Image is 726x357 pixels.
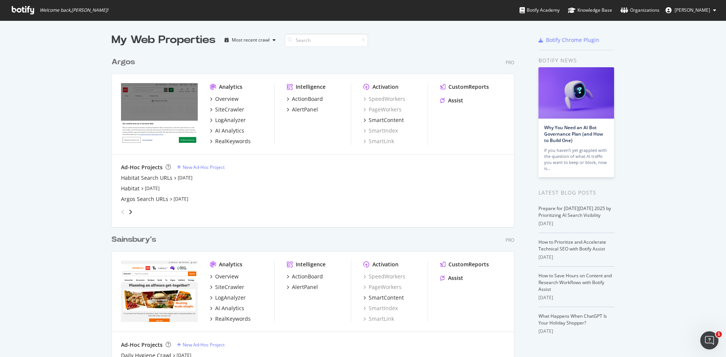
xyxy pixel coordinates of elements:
button: [PERSON_NAME] [659,4,722,16]
a: How to Save Hours on Content and Research Workflows with Botify Assist [538,272,612,292]
div: AlertPanel [292,283,318,291]
img: Why You Need an AI Bot Governance Plan (and How to Build One) [538,67,614,119]
a: [DATE] [174,196,188,202]
div: Assist [448,274,463,282]
div: Overview [215,273,239,280]
div: Intelligence [296,261,326,268]
div: Latest Blog Posts [538,189,614,197]
img: www.argos.co.uk [121,83,198,144]
a: SmartIndex [363,127,398,134]
div: AI Analytics [215,127,244,134]
a: Botify Chrome Plugin [538,36,599,44]
a: SpeedWorkers [363,95,405,103]
div: Pro [506,59,514,66]
div: New Ad-Hoc Project [183,164,225,170]
div: RealKeywords [215,315,251,323]
div: Ad-Hoc Projects [121,341,163,349]
div: Analytics [219,261,242,268]
div: Sainsbury's [112,234,156,245]
div: CustomReports [448,261,489,268]
a: SmartLink [363,138,394,145]
div: Most recent crawl [232,38,270,42]
a: SiteCrawler [210,106,244,113]
a: Prepare for [DATE][DATE] 2025 by Prioritizing AI Search Visibility [538,205,611,218]
div: SmartContent [369,294,404,301]
div: ActionBoard [292,273,323,280]
a: AlertPanel [287,106,318,113]
a: ActionBoard [287,273,323,280]
span: Welcome back, [PERSON_NAME] ! [40,7,108,13]
a: Habitat [121,185,140,192]
a: AlertPanel [287,283,318,291]
a: Argos [112,57,138,68]
div: Intelligence [296,83,326,91]
div: Ad-Hoc Projects [121,164,163,171]
a: SpeedWorkers [363,273,405,280]
a: PageWorkers [363,283,402,291]
a: SmartLink [363,315,394,323]
a: What Happens When ChatGPT Is Your Holiday Shopper? [538,313,607,326]
a: Habitat Search URLs [121,174,172,182]
div: angle-right [128,208,133,216]
a: PageWorkers [363,106,402,113]
div: RealKeywords [215,138,251,145]
div: Activation [372,261,399,268]
div: SiteCrawler [215,106,244,113]
div: angle-left [118,206,128,218]
span: 1 [716,331,722,337]
a: CustomReports [440,83,489,91]
div: Knowledge Base [568,6,612,14]
a: New Ad-Hoc Project [177,164,225,170]
div: Organizations [621,6,659,14]
div: Assist [448,97,463,104]
div: AlertPanel [292,106,318,113]
a: ActionBoard [287,95,323,103]
div: Botify Academy [520,6,560,14]
img: *.sainsburys.co.uk/ [121,261,198,322]
a: CustomReports [440,261,489,268]
div: SiteCrawler [215,283,244,291]
iframe: Intercom live chat [700,331,718,349]
a: [DATE] [145,185,160,192]
a: Argos Search URLs [121,195,168,203]
a: Sainsbury's [112,234,159,245]
span: Rowan Collins [675,7,710,13]
a: How to Prioritize and Accelerate Technical SEO with Botify Assist [538,239,606,252]
div: LogAnalyzer [215,294,246,301]
div: [DATE] [538,294,614,301]
a: Assist [440,274,463,282]
div: CustomReports [448,83,489,91]
div: Overview [215,95,239,103]
a: SiteCrawler [210,283,244,291]
div: If you haven’t yet grappled with the question of what AI traffic you want to keep or block, now is… [544,147,608,172]
a: Overview [210,95,239,103]
div: Argos [112,57,135,68]
a: SmartIndex [363,304,398,312]
div: Analytics [219,83,242,91]
a: Why You Need an AI Bot Governance Plan (and How to Build One) [544,124,603,144]
div: ActionBoard [292,95,323,103]
div: My Web Properties [112,32,216,48]
a: [DATE] [178,175,192,181]
div: [DATE] [538,220,614,227]
div: Botify Chrome Plugin [546,36,599,44]
button: Most recent crawl [222,34,279,46]
a: LogAnalyzer [210,116,246,124]
a: Assist [440,97,463,104]
div: New Ad-Hoc Project [183,342,225,348]
a: SmartContent [363,116,404,124]
a: Overview [210,273,239,280]
div: Activation [372,83,399,91]
a: AI Analytics [210,304,244,312]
